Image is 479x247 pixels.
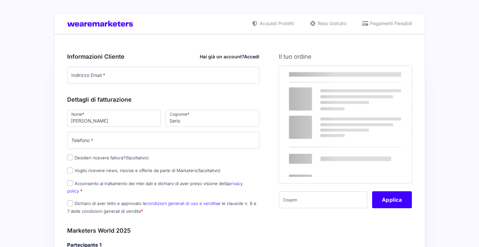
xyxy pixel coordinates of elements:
span: Acquisti Protetti [258,20,294,27]
th: Prodotto [279,66,356,83]
input: Indirizzo Email * [67,67,259,84]
a: privacy policy [67,181,243,194]
h3: Il tuo ordine [279,52,412,61]
span: Pagamenti Flessibili [369,20,412,27]
th: Totale [279,130,356,183]
input: Voglio ricevere news, risorse e offerte da parte di Marketers(facoltativo) [67,167,73,173]
label: Voglio ricevere news, risorse e offerte da parte di Marketers [67,168,221,173]
h3: Marketers World 2025 [67,226,259,235]
label: Acconsento al trattamento dei miei dati e dichiaro di aver preso visione della [67,181,243,194]
input: Nome * [67,110,161,127]
label: Dichiaro di aver letto e approvato le e le clausole n. 6 e 7 delle condizioni generali di vendita [67,201,256,213]
span: (facoltativo) [125,155,149,160]
span: Reso Gratuito [316,20,346,27]
input: Desideri ricevere fattura?(facoltativo) [67,154,73,160]
th: Subtotale [279,110,356,130]
a: condizioni generali di uso e vendita [146,201,218,206]
h3: Dettagli di fatturazione [67,95,259,104]
div: Hai già un account? [200,53,259,60]
h3: Informazioni Cliente [67,52,259,61]
td: Marketers World 2025 - MW25 Ticket Standard [279,83,356,110]
input: Coupon [279,191,367,208]
input: Dichiaro di aver letto e approvato lecondizioni generali di uso e venditae le clausole n. 6 e 7 d... [67,200,73,206]
input: Cognome * [166,110,259,127]
label: Desideri ricevere fattura? [67,155,149,160]
button: Applica [372,191,412,208]
input: Acconsento al trattamento dei miei dati e dichiaro di aver preso visione dellaprivacy policy [67,180,73,186]
span: (facoltativo) [197,168,221,173]
th: Subtotale [355,66,412,83]
a: Accedi [244,54,259,59]
input: Telefono * [67,132,259,149]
